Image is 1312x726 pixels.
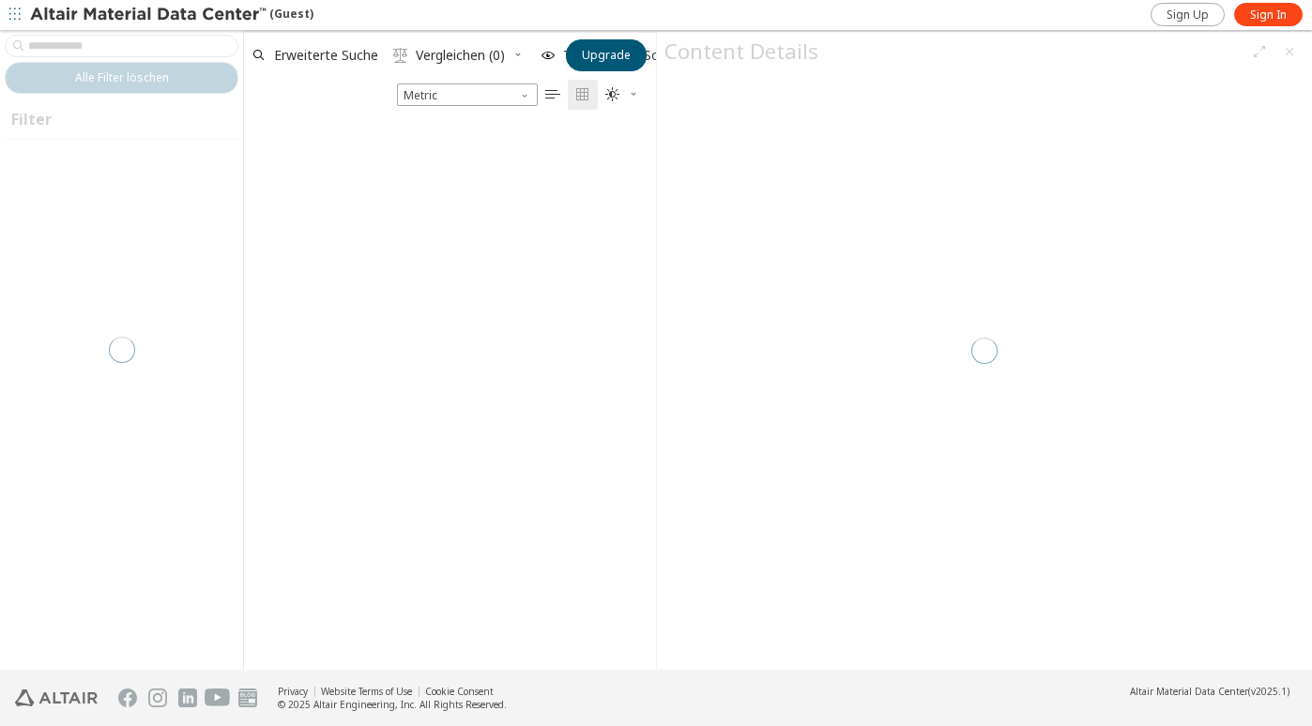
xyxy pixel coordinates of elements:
[1250,8,1287,23] span: Sign In
[538,80,568,110] button: Table View
[397,83,538,106] span: Metric
[568,80,598,110] button: Tile View
[575,87,590,102] i: 
[416,49,505,62] span: Vergleichen (0)
[15,689,98,706] img: Altair Engineering
[598,80,647,110] button: Theme
[278,698,507,711] div: © 2025 Altair Engineering, Inc. All Rights Reserved.
[1151,3,1225,26] a: Sign Up
[425,685,494,698] a: Cookie Consent
[605,87,620,102] i: 
[563,49,606,62] span: Tabelle
[30,6,269,24] img: Altair Material Data Center
[274,49,378,62] span: Erweiterte Suche
[1130,685,1289,698] div: (v2025.1)
[1130,685,1248,698] span: Altair Material Data Center
[566,39,647,71] button: Upgrade
[30,6,313,24] div: (Guest)
[397,83,538,106] div: Unit System
[582,48,631,63] span: Upgrade
[1234,3,1303,26] a: Sign In
[321,685,412,698] a: Website Terms of Use
[278,685,308,698] a: Privacy
[545,87,560,102] i: 
[393,48,408,63] i: 
[1167,8,1209,23] span: Sign Up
